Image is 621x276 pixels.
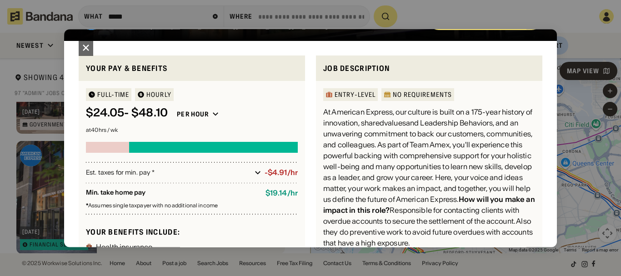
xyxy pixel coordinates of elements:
[96,243,153,251] div: Health insurance
[86,63,298,74] div: Your pay & benefits
[384,119,406,128] a: values
[86,128,298,133] div: at 40 hrs / wk
[265,169,298,177] div: -$4.91/hr
[97,92,129,98] div: Full-time
[177,110,209,119] div: Per hour
[323,195,535,215] div: How will you make an impact in this role?
[146,92,171,98] div: HOURLY
[86,203,298,209] div: Assumes single taxpayer with no additional income
[265,189,298,198] div: $ 19.14 / hr
[393,92,452,98] div: No Requirements
[323,63,535,74] div: Job Description
[86,107,168,120] div: $ 24.05 - $48.10
[86,189,258,198] div: Min. take home pay
[323,107,535,249] div: At American Express, our culture is built on a 175-year history of innovation, shared and Leaders...
[335,92,376,98] div: Entry-Level
[86,168,251,177] div: Est. taxes for min. pay *
[86,227,298,237] div: Your benefits include:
